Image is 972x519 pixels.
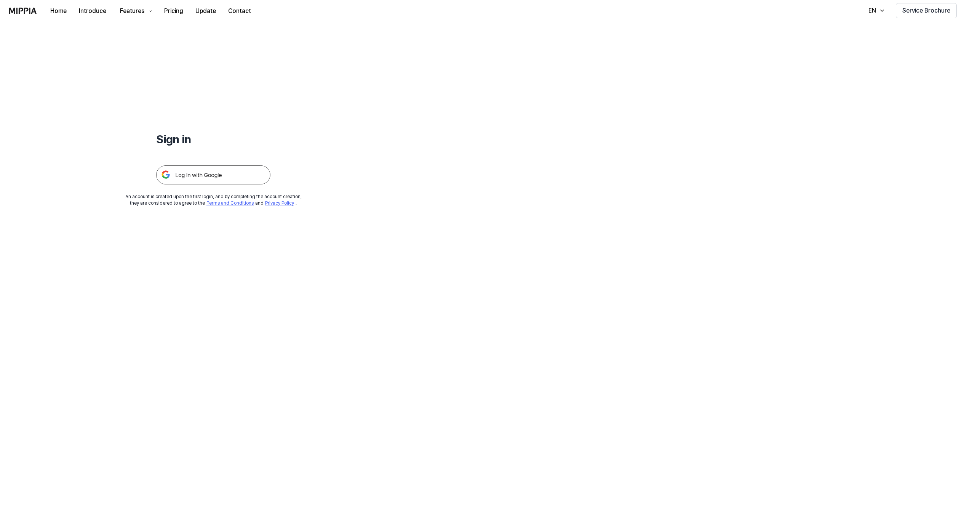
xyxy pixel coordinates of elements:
button: Contact [222,3,257,19]
div: An account is created upon the first login, and by completing the account creation, they are cons... [125,194,302,207]
button: Pricing [158,3,189,19]
button: Service Brochure [896,3,957,18]
div: Features [118,6,146,16]
button: EN [861,3,890,18]
button: Update [189,3,222,19]
a: Terms and Conditions [206,200,254,206]
button: Introduce [73,3,112,19]
button: Home [44,3,73,19]
img: 구글 로그인 버튼 [156,165,270,184]
div: EN [867,6,878,15]
a: Privacy Policy [265,200,294,206]
button: Features [112,3,158,19]
h1: Sign in [156,131,270,147]
img: logo [9,8,37,14]
a: Update [189,0,222,21]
